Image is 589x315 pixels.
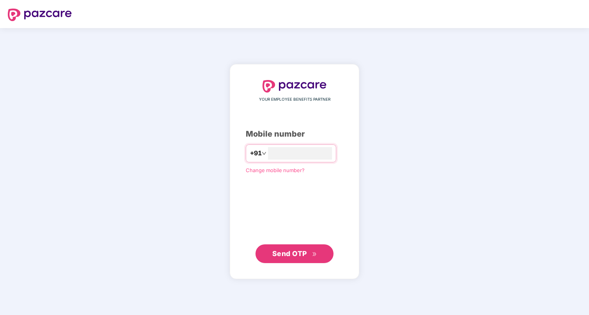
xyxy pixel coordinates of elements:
[250,148,262,158] span: +91
[272,249,307,258] span: Send OTP
[312,252,317,257] span: double-right
[263,80,326,93] img: logo
[8,9,72,21] img: logo
[255,244,334,263] button: Send OTPdouble-right
[262,151,266,156] span: down
[246,167,305,173] a: Change mobile number?
[259,96,330,103] span: YOUR EMPLOYEE BENEFITS PARTNER
[246,128,343,140] div: Mobile number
